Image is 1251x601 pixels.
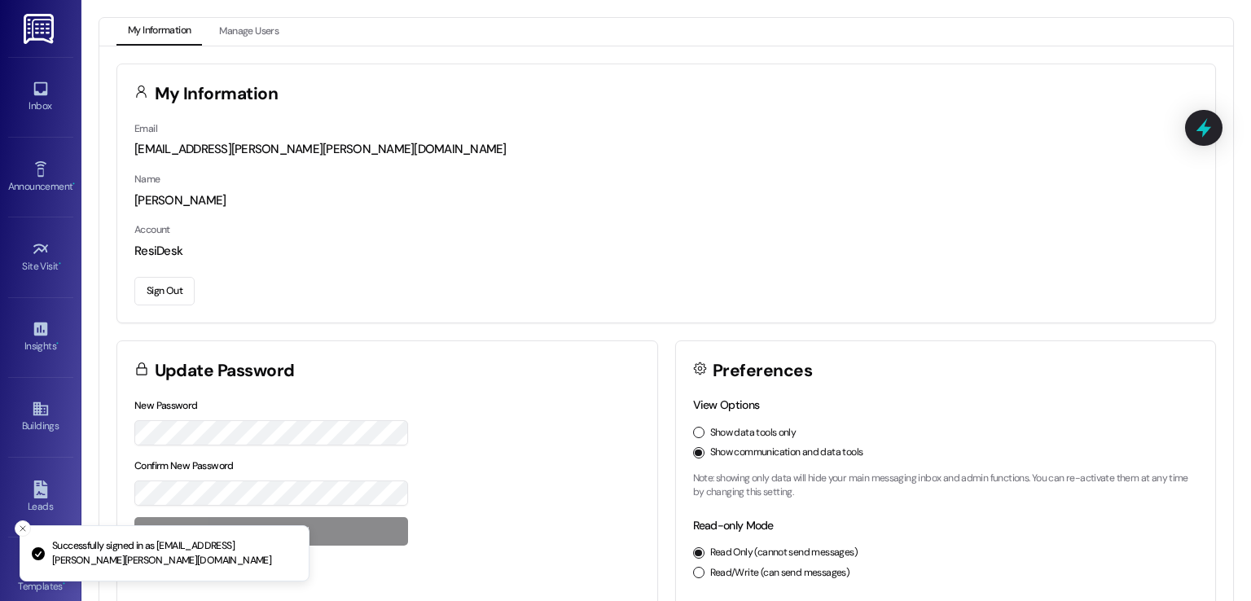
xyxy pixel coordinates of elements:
[24,14,57,44] img: ResiDesk Logo
[710,426,797,441] label: Show data tools only
[134,122,157,135] label: Email
[155,86,279,103] h3: My Information
[134,173,160,186] label: Name
[693,472,1199,500] p: Note: showing only data will hide your main messaging inbox and admin functions. You can re-activ...
[8,395,73,439] a: Buildings
[710,445,863,460] label: Show communication and data tools
[116,18,202,46] button: My Information
[72,178,75,190] span: •
[134,243,1198,260] div: ResiDesk
[155,362,295,379] h3: Update Password
[134,141,1198,158] div: [EMAIL_ADDRESS][PERSON_NAME][PERSON_NAME][DOMAIN_NAME]
[8,75,73,119] a: Inbox
[8,235,73,279] a: Site Visit •
[710,546,858,560] label: Read Only (cannot send messages)
[56,338,59,349] span: •
[63,578,65,590] span: •
[134,277,195,305] button: Sign Out
[52,539,296,568] p: Successfully signed in as [EMAIL_ADDRESS][PERSON_NAME][PERSON_NAME][DOMAIN_NAME]
[710,566,850,581] label: Read/Write (can send messages)
[713,362,812,379] h3: Preferences
[693,397,760,412] label: View Options
[134,459,234,472] label: Confirm New Password
[134,192,1198,209] div: [PERSON_NAME]
[208,18,290,46] button: Manage Users
[8,315,73,359] a: Insights •
[134,223,170,236] label: Account
[15,520,31,537] button: Close toast
[134,399,198,412] label: New Password
[8,555,73,599] a: Templates •
[59,258,61,270] span: •
[693,518,774,533] label: Read-only Mode
[8,476,73,520] a: Leads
